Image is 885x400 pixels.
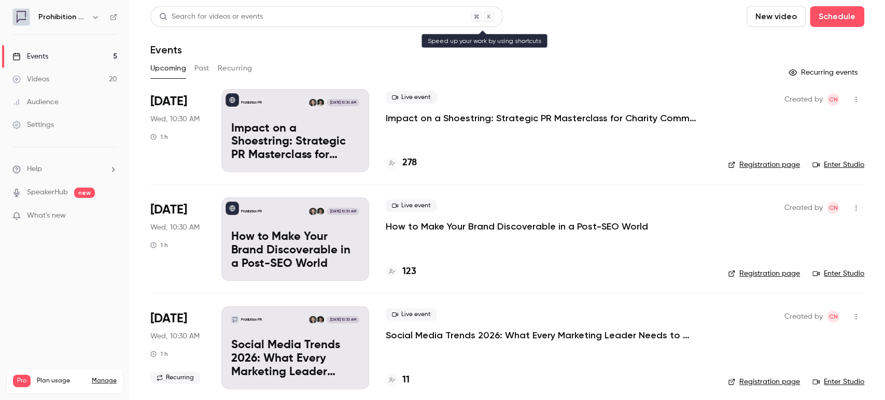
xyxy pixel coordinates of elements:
div: 1 h [150,241,168,249]
a: 11 [386,373,410,387]
a: SpeakerHub [27,187,68,198]
span: What's new [27,210,66,221]
h1: Events [150,44,182,56]
span: [DATE] [150,310,187,327]
img: Will Ockenden [317,99,324,106]
span: CN [829,202,838,214]
a: Social Media Trends 2026: What Every Marketing Leader Needs to KnowProhibition PRWill OckendenChr... [221,306,369,389]
span: Wed, 10:30 AM [150,222,200,233]
div: 1 h [150,133,168,141]
img: Chris Norton [309,316,316,323]
div: Oct 15 Wed, 10:30 AM (Europe/London) [150,89,205,172]
a: Enter Studio [812,377,864,387]
a: Impact on a Shoestring: Strategic PR Masterclass for Charity Comms TeamsProhibition PRWill Ockend... [221,89,369,172]
div: Search for videos or events [159,11,263,22]
button: Past [194,60,209,77]
a: Enter Studio [812,160,864,170]
img: Prohibition PR [13,9,30,25]
div: Settings [12,120,54,130]
p: Social Media Trends 2026: What Every Marketing Leader Needs to Know [231,339,359,379]
span: Live event [386,91,437,104]
span: Live event [386,308,437,321]
a: Impact on a Shoestring: Strategic PR Masterclass for Charity Comms Teams [386,112,697,124]
img: Will Ockenden [317,208,324,215]
button: Recurring events [784,64,864,81]
span: Pro [13,375,31,387]
a: Manage [92,377,117,385]
a: Registration page [728,160,800,170]
a: How to Make Your Brand Discoverable in a Post-SEO World [386,220,648,233]
img: Will Ockenden [317,316,324,323]
span: Created by [784,202,823,214]
div: Nov 5 Wed, 10:30 AM (Europe/London) [150,197,205,280]
span: [DATE] 10:30 AM [327,99,359,106]
div: Videos [12,74,49,84]
span: Chris Norton [827,93,839,106]
span: Chris Norton [827,310,839,323]
a: 278 [386,156,417,170]
a: How to Make Your Brand Discoverable in a Post-SEO WorldProhibition PRWill OckendenChris Norton[DA... [221,197,369,280]
span: Wed, 10:30 AM [150,114,200,124]
span: [DATE] [150,202,187,218]
p: Prohibition PR [241,317,262,322]
p: Prohibition PR [241,100,262,105]
span: CN [829,310,838,323]
span: Wed, 10:30 AM [150,331,200,341]
p: Impact on a Shoestring: Strategic PR Masterclass for Charity Comms Teams [231,122,359,162]
h4: 278 [402,156,417,170]
span: Chris Norton [827,202,839,214]
li: help-dropdown-opener [12,164,117,175]
p: How to Make Your Brand Discoverable in a Post-SEO World [231,231,359,270]
span: Created by [784,93,823,106]
span: Help [27,164,42,175]
h6: Prohibition PR [38,12,87,22]
div: Jan 21 Wed, 10:30 AM (Europe/London) [150,306,205,389]
a: Registration page [728,268,800,279]
h4: 123 [402,265,416,279]
button: Schedule [810,6,864,27]
span: [DATE] 10:30 AM [327,208,359,215]
a: Social Media Trends 2026: What Every Marketing Leader Needs to Know [386,329,697,341]
a: Enter Studio [812,268,864,279]
span: [DATE] [150,93,187,110]
p: Prohibition PR [241,209,262,214]
img: Chris Norton [309,208,316,215]
button: Recurring [218,60,252,77]
span: Plan usage [37,377,86,385]
span: Recurring [150,372,200,384]
div: Audience [12,97,59,107]
div: Events [12,51,48,62]
span: new [74,188,95,198]
span: CN [829,93,838,106]
span: [DATE] 10:30 AM [327,316,359,323]
span: Created by [784,310,823,323]
button: Upcoming [150,60,186,77]
a: 123 [386,265,416,279]
img: Social Media Trends 2026: What Every Marketing Leader Needs to Know [231,316,238,323]
button: New video [747,6,806,27]
h4: 11 [402,373,410,387]
span: Live event [386,199,437,212]
img: Chris Norton [309,99,316,106]
a: Registration page [728,377,800,387]
div: 1 h [150,350,168,358]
